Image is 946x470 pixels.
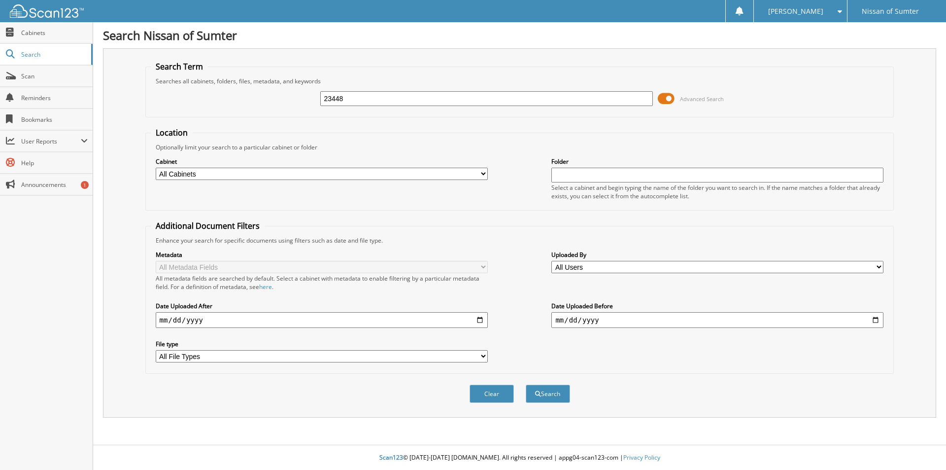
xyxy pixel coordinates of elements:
[21,72,88,80] span: Scan
[151,220,265,231] legend: Additional Document Filters
[103,27,936,43] h1: Search Nissan of Sumter
[21,29,88,37] span: Cabinets
[156,274,488,291] div: All metadata fields are searched by default. Select a cabinet with metadata to enable filtering b...
[156,340,488,348] label: File type
[21,181,88,189] span: Announcements
[156,251,488,259] label: Metadata
[151,127,193,138] legend: Location
[81,181,89,189] div: 1
[93,446,946,470] div: © [DATE]-[DATE] [DOMAIN_NAME]. All rights reserved | appg04-scan123-com |
[551,157,883,166] label: Folder
[551,302,883,310] label: Date Uploaded Before
[10,4,84,18] img: scan123-logo-white.svg
[21,115,88,124] span: Bookmarks
[551,251,883,259] label: Uploaded By
[156,312,488,328] input: start
[897,423,946,470] iframe: Chat Widget
[862,8,919,14] span: Nissan of Sumter
[151,236,889,245] div: Enhance your search for specific documents using filters such as date and file type.
[21,94,88,102] span: Reminders
[156,157,488,166] label: Cabinet
[21,50,86,59] span: Search
[680,95,724,103] span: Advanced Search
[156,302,488,310] label: Date Uploaded After
[526,385,570,403] button: Search
[623,453,660,462] a: Privacy Policy
[21,159,88,167] span: Help
[151,143,889,151] div: Optionally limit your search to a particular cabinet or folder
[151,61,208,72] legend: Search Term
[151,77,889,85] div: Searches all cabinets, folders, files, metadata, and keywords
[768,8,823,14] span: [PERSON_NAME]
[551,183,883,200] div: Select a cabinet and begin typing the name of the folder you want to search in. If the name match...
[379,453,403,462] span: Scan123
[551,312,883,328] input: end
[470,385,514,403] button: Clear
[259,283,272,291] a: here
[21,137,81,145] span: User Reports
